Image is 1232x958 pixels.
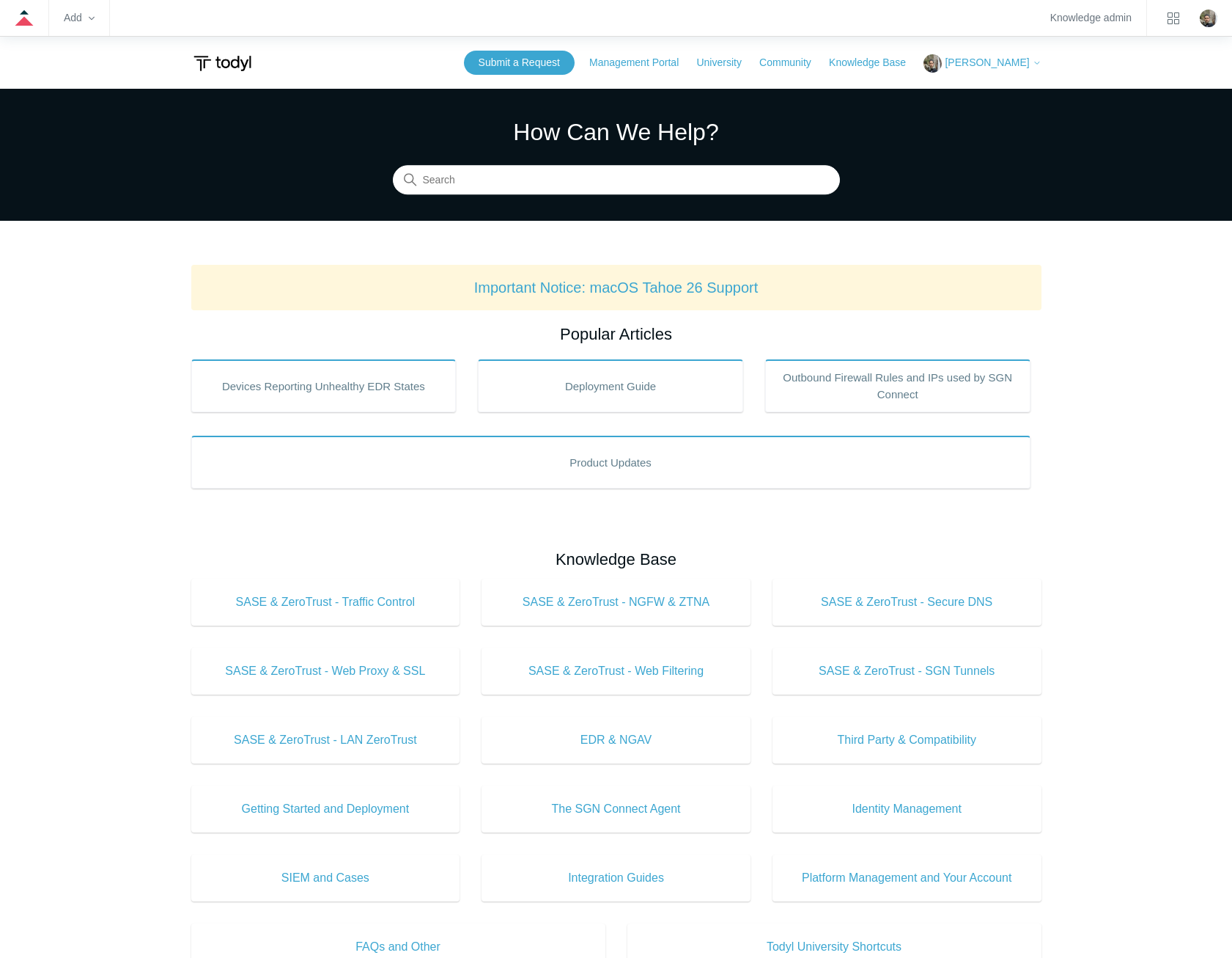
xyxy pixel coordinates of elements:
[649,938,1019,956] span: Todyl University Shortcuts
[191,717,460,764] a: SASE & ZeroTrust - LAN ZeroTrust
[482,648,750,695] a: SASE & ZeroTrust - Web Filtering
[772,786,1041,833] a: Identity Management
[1200,10,1217,27] img: user avatar
[191,855,460,902] a: SIEM and Cases
[213,731,438,749] span: SASE & ZeroTrust - LAN ZeroTrust
[213,938,583,956] span: FAQs and Other
[589,55,693,70] a: Management Portal
[829,55,921,70] a: Knowledge Base
[393,166,840,195] input: Search
[504,662,728,680] span: SASE & ZeroTrust - Web Filtering
[794,593,1019,611] span: SASE & ZeroTrust - Secure DNS
[923,54,1041,73] button: [PERSON_NAME]
[772,579,1041,626] a: SASE & ZeroTrust - Secure DNS
[772,855,1041,902] a: Platform Management and Your Account
[504,731,728,749] span: EDR & NGAV
[464,51,575,75] a: Submit a Request
[191,786,460,833] a: Getting Started and Deployment
[191,579,460,626] a: SASE & ZeroTrust - Traffic Control
[191,50,254,77] img: Todyl Support Center Help Center home page
[64,14,95,22] zd-hc-trigger: Add
[191,547,1041,571] h2: Knowledge Base
[772,648,1041,695] a: SASE & ZeroTrust - SGN Tunnels
[213,800,438,818] span: Getting Started and Deployment
[478,359,743,412] a: Deployment Guide
[794,869,1019,887] span: Platform Management and Your Account
[482,855,750,902] a: Integration Guides
[1200,10,1217,27] zd-hc-trigger: Click your profile icon to open the profile menu
[504,593,728,611] span: SASE & ZeroTrust - NGFW & ZTNA
[474,279,759,296] a: Important Notice: macOS Tahoe 26 Support
[191,648,460,695] a: SASE & ZeroTrust - Web Proxy & SSL
[213,593,438,611] span: SASE & ZeroTrust - Traffic Control
[482,786,750,833] a: The SGN Connect Agent
[191,359,457,412] a: Devices Reporting Unhealthy EDR States
[213,662,438,680] span: SASE & ZeroTrust - Web Proxy & SSL
[794,731,1019,749] span: Third Party & Compatibility
[945,56,1029,68] span: [PERSON_NAME]
[765,359,1030,412] a: Outbound Firewall Rules and IPs used by SGN Connect
[393,114,840,150] h1: How Can We Help?
[794,662,1019,680] span: SASE & ZeroTrust - SGN Tunnels
[191,322,1041,346] h2: Popular Articles
[1050,14,1132,22] a: Knowledge admin
[696,55,756,70] a: University
[482,717,750,764] a: EDR & NGAV
[794,800,1019,818] span: Identity Management
[759,55,826,70] a: Community
[504,800,728,818] span: The SGN Connect Agent
[772,717,1041,764] a: Third Party & Compatibility
[504,869,728,887] span: Integration Guides
[191,436,1030,489] a: Product Updates
[482,579,750,626] a: SASE & ZeroTrust - NGFW & ZTNA
[213,869,438,887] span: SIEM and Cases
